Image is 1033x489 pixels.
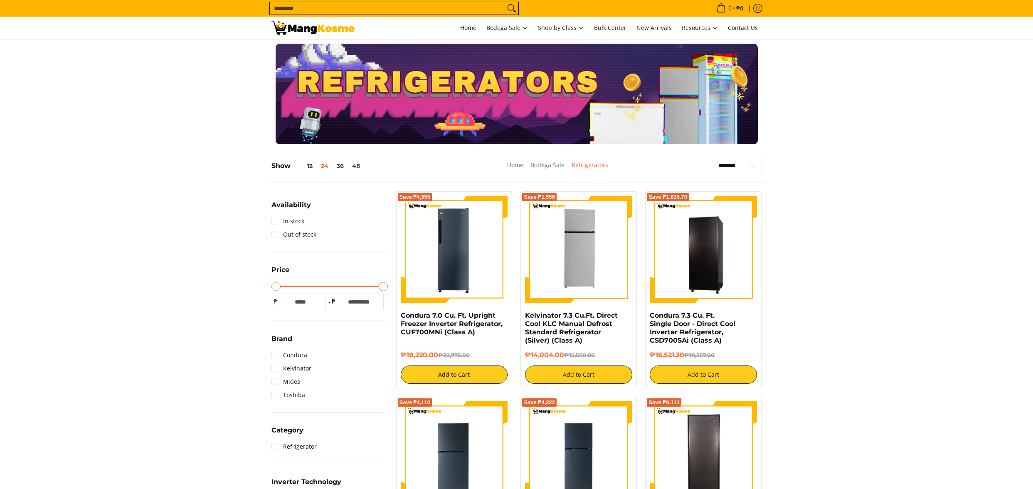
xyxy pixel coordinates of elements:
span: Save ₱4,555 [399,195,431,200]
button: 36 [333,163,348,169]
summary: Open [271,336,292,348]
span: Shop by Class [538,23,584,33]
a: Out of stock [271,228,316,241]
span: New Arrivals [636,24,672,32]
span: Save ₱1,835.70 [648,195,687,200]
a: Condura [271,348,307,362]
del: ₱18,357.00 [684,352,715,358]
a: Bodega Sale [530,161,565,169]
button: Add to Cart [401,366,508,384]
button: Search [505,2,518,15]
a: Refrigerators [572,161,608,169]
a: Shop by Class [534,17,588,39]
span: Inverter Technology [271,479,341,485]
del: ₱22,775.00 [438,352,470,358]
a: Bodega Sale [482,17,532,39]
img: Bodega Sale Refrigerator l Mang Kosme: Home Appliances Warehouse Sale [271,21,355,35]
a: Toshiba [271,388,305,402]
a: Kelvinator [271,362,311,375]
button: Add to Cart [650,366,757,384]
a: Kelvinator 7.3 Cu.Ft. Direct Cool KLC Manual Defrost Standard Refrigerator (Silver) (Class A) [525,311,618,344]
summary: Open [271,267,289,279]
a: Resources [678,17,722,39]
span: 0 [727,5,733,11]
span: Bodega Sale [486,23,528,33]
a: Condura 7.3 Cu. Ft. Single Door - Direct Cool Inverter Refrigerator, CSD700SAi (Class A) [650,311,735,344]
img: Condura 7.0 Cu. Ft. Upright Freezer Inverter Refrigerator, CUF700MNi (Class A) [401,196,508,303]
span: ₱ [330,297,338,306]
h6: ₱14,004.00 [525,351,632,359]
h6: ₱18,220.00 [401,351,508,359]
a: Condura 7.0 Cu. Ft. Upright Freezer Inverter Refrigerator, CUF700MNi (Class A) [401,311,503,336]
a: New Arrivals [632,17,676,39]
span: ₱ [271,297,280,306]
h5: Show [271,162,364,170]
span: Brand [271,336,292,342]
summary: Open [271,202,311,215]
h6: ₱16,521.30 [650,351,757,359]
nav: Breadcrumbs [446,160,669,179]
span: Contact Us [728,24,758,32]
img: Kelvinator 7.3 Cu.Ft. Direct Cool KLC Manual Defrost Standard Refrigerator (Silver) (Class A) [525,196,632,303]
button: 12 [291,163,317,169]
a: Refrigerator [271,440,317,453]
img: Condura 7.3 Cu. Ft. Single Door - Direct Cool Inverter Refrigerator, CSD700SAi (Class A) [650,197,757,302]
a: Bulk Center [590,17,631,39]
span: Availability [271,202,311,208]
a: Contact Us [724,17,762,39]
span: Home [460,24,476,32]
span: Category [271,427,303,434]
button: Add to Cart [525,366,632,384]
span: Save ₱1,556 [524,195,555,200]
summary: Open [271,427,303,440]
button: 24 [317,163,333,169]
span: Price [271,267,289,273]
span: Save ₱4,110 [399,400,431,405]
a: Midea [271,375,301,388]
a: In stock [271,215,304,228]
nav: Main Menu [363,17,762,39]
a: Home [507,161,523,169]
span: Resources [682,23,718,33]
span: • [714,4,746,13]
span: ₱0 [735,5,745,11]
span: Bulk Center [594,24,626,32]
span: Save ₱9,111 [648,400,680,405]
span: Save ₱4,322 [524,400,555,405]
del: ₱15,560.00 [564,352,595,358]
a: Home [456,17,481,39]
button: 48 [348,163,364,169]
